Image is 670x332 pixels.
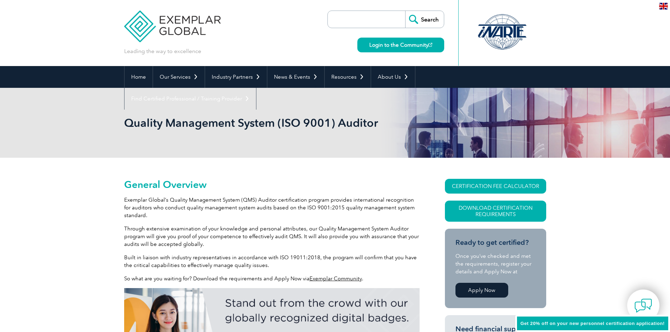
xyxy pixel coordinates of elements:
p: Exemplar Global’s Quality Management System (QMS) Auditor certification program provides internat... [124,196,420,219]
a: Download Certification Requirements [445,201,546,222]
h3: Ready to get certified? [455,238,536,247]
a: Login to the Community [357,38,444,52]
img: en [659,3,668,9]
img: contact-chat.png [634,297,652,314]
p: So what are you waiting for? Download the requirements and Apply Now via . [124,275,420,282]
a: Our Services [153,66,205,88]
p: Through extensive examination of your knowledge and personal attributes, our Quality Management S... [124,225,420,248]
h2: General Overview [124,179,420,190]
a: About Us [371,66,415,88]
input: Search [405,11,444,28]
a: Home [125,66,153,88]
p: Built in liaison with industry representatives in accordance with ISO 19011:2018, the program wil... [124,254,420,269]
a: News & Events [267,66,324,88]
h1: Quality Management System (ISO 9001) Auditor [124,116,394,130]
p: Leading the way to excellence [124,47,201,55]
a: Resources [325,66,371,88]
p: Once you’ve checked and met the requirements, register your details and Apply Now at [455,252,536,275]
span: Get 20% off on your new personnel certification application! [521,321,665,326]
a: Exemplar Community [310,275,362,282]
a: CERTIFICATION FEE CALCULATOR [445,179,546,194]
a: Apply Now [455,283,508,298]
a: Industry Partners [205,66,267,88]
a: Find Certified Professional / Training Provider [125,88,256,110]
img: open_square.png [428,43,432,47]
